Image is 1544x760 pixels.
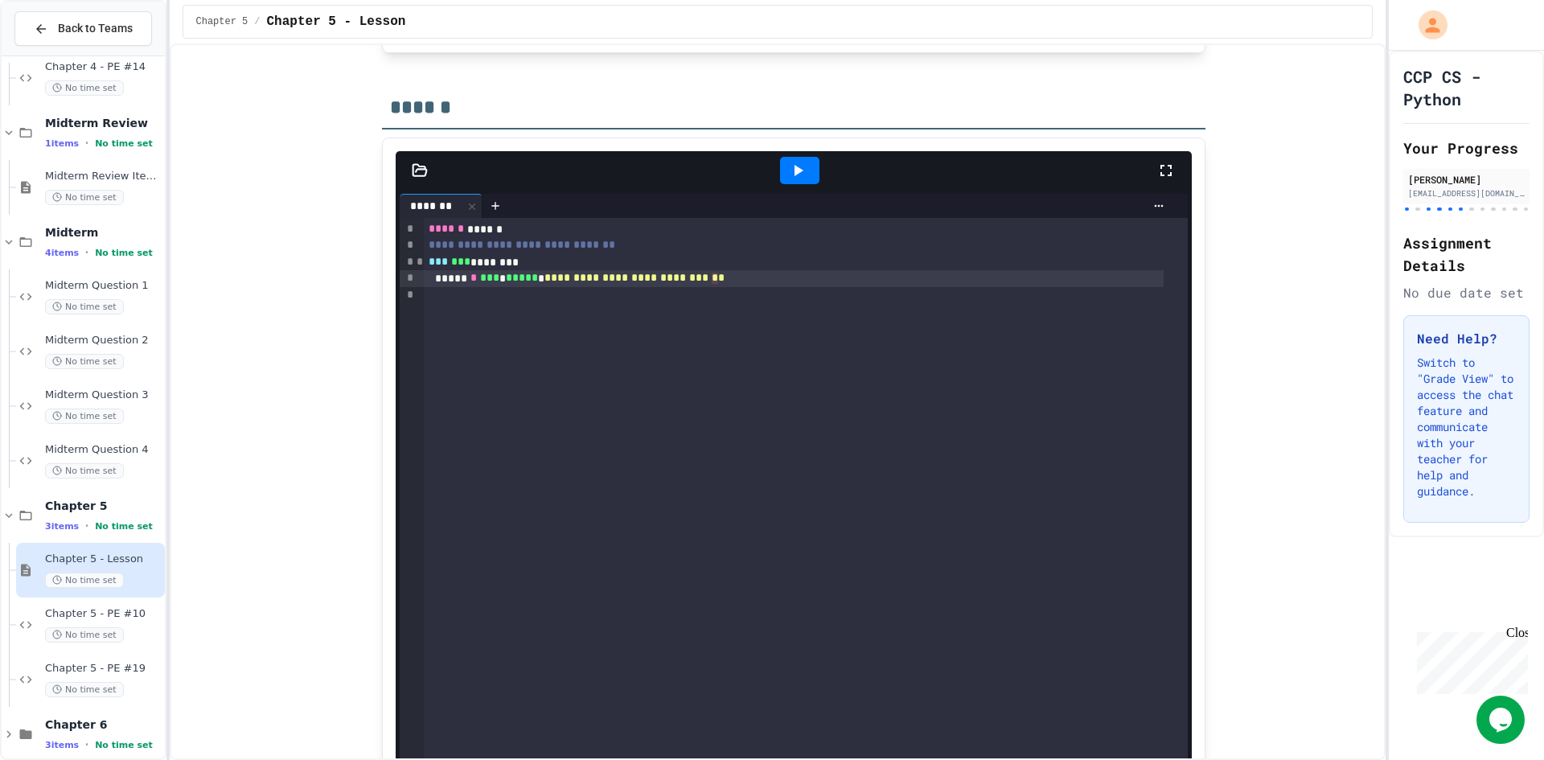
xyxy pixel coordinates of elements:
span: Chapter 5 - PE #10 [45,607,162,621]
div: My Account [1402,6,1452,43]
h3: Need Help? [1417,329,1516,348]
span: 3 items [45,521,79,532]
span: • [85,520,88,532]
span: Chapter 5 - Lesson [267,12,406,31]
span: Chapter 5 - PE #19 [45,662,162,676]
span: Chapter 5 [196,15,248,28]
span: No time set [95,138,153,149]
span: No time set [95,740,153,750]
span: Chapter 4 - PE #14 [45,60,162,74]
span: No time set [45,354,124,369]
div: [PERSON_NAME] [1408,172,1525,187]
span: No time set [45,573,124,588]
span: No time set [45,409,124,424]
div: Chat with us now!Close [6,6,111,102]
span: No time set [45,463,124,479]
h2: Your Progress [1403,137,1530,159]
span: Chapter 5 [45,499,162,513]
span: 1 items [45,138,79,149]
span: • [85,246,88,259]
span: No time set [45,190,124,205]
span: Midterm [45,225,162,240]
span: Chapter 6 [45,717,162,732]
span: Chapter 5 - Lesson [45,553,162,566]
span: 4 items [45,248,79,258]
span: • [85,137,88,150]
span: No time set [95,248,153,258]
span: Midterm Question 4 [45,443,162,457]
span: No time set [95,521,153,532]
span: No time set [45,627,124,643]
span: No time set [45,80,124,96]
span: No time set [45,299,124,314]
button: Back to Teams [14,11,152,46]
h2: Assignment Details [1403,232,1530,277]
span: Midterm Question 2 [45,334,162,347]
span: Midterm Question 3 [45,388,162,402]
span: Midterm Question 1 [45,279,162,293]
span: • [85,738,88,751]
span: No time set [45,682,124,697]
iframe: chat widget [1411,626,1528,694]
span: Midterm Review Items [45,170,162,183]
span: Midterm Review [45,116,162,130]
div: No due date set [1403,283,1530,302]
p: Switch to "Grade View" to access the chat feature and communicate with your teacher for help and ... [1417,355,1516,499]
div: [EMAIL_ADDRESS][DOMAIN_NAME] [1408,187,1525,199]
h1: CCP CS - Python [1403,65,1530,110]
iframe: chat widget [1476,696,1528,744]
span: 3 items [45,740,79,750]
span: Back to Teams [58,20,133,37]
span: / [254,15,260,28]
